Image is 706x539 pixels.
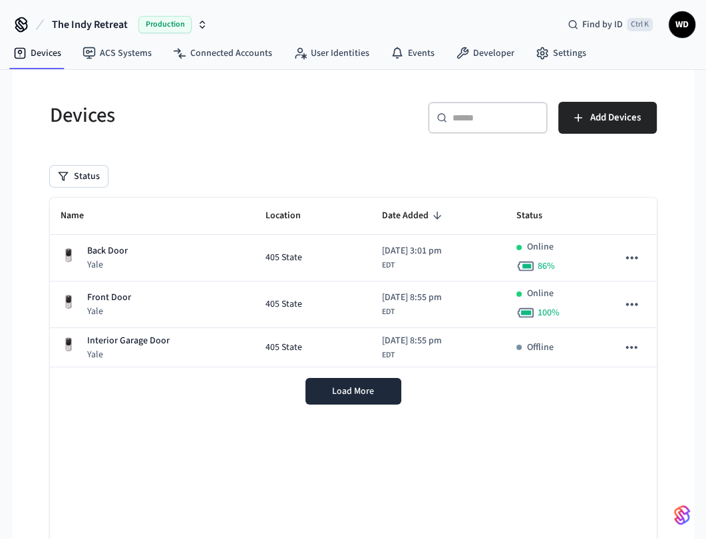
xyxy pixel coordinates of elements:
[382,260,395,271] span: EDT
[305,378,401,405] button: Load More
[138,16,192,33] span: Production
[382,244,442,258] span: [DATE] 3:01 pm
[162,41,283,65] a: Connected Accounts
[382,306,395,318] span: EDT
[516,206,560,226] span: Status
[669,11,695,38] button: WD
[87,291,131,305] p: Front Door
[332,385,374,398] span: Load More
[582,18,623,31] span: Find by ID
[382,334,442,361] div: America/New_York
[558,102,657,134] button: Add Devices
[382,291,442,318] div: America/New_York
[627,18,653,31] span: Ctrl K
[525,41,597,65] a: Settings
[670,13,694,37] span: WD
[527,240,554,254] p: Online
[527,287,554,301] p: Online
[50,102,345,129] h5: Devices
[61,294,77,310] img: Yale Assure Touchscreen Wifi Smart Lock, Satin Nickel, Front
[61,337,77,353] img: Yale Assure Touchscreen Wifi Smart Lock, Satin Nickel, Front
[3,41,72,65] a: Devices
[87,258,128,271] p: Yale
[72,41,162,65] a: ACS Systems
[382,206,446,226] span: Date Added
[527,341,554,355] p: Offline
[590,109,641,126] span: Add Devices
[557,13,663,37] div: Find by IDCtrl K
[265,341,302,355] span: 405 State
[52,17,128,33] span: The Indy Retreat
[87,305,131,318] p: Yale
[87,244,128,258] p: Back Door
[283,41,380,65] a: User Identities
[445,41,525,65] a: Developer
[382,334,442,348] span: [DATE] 8:55 pm
[50,198,657,367] table: sticky table
[538,306,560,319] span: 100 %
[265,297,302,311] span: 405 State
[50,166,108,187] button: Status
[61,248,77,264] img: Yale Assure Touchscreen Wifi Smart Lock, Satin Nickel, Front
[380,41,445,65] a: Events
[382,349,395,361] span: EDT
[382,291,442,305] span: [DATE] 8:55 pm
[87,348,170,361] p: Yale
[265,251,302,265] span: 405 State
[538,260,555,273] span: 86 %
[87,334,170,348] p: Interior Garage Door
[61,206,101,226] span: Name
[674,504,690,526] img: SeamLogoGradient.69752ec5.svg
[265,206,318,226] span: Location
[382,244,442,271] div: America/New_York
